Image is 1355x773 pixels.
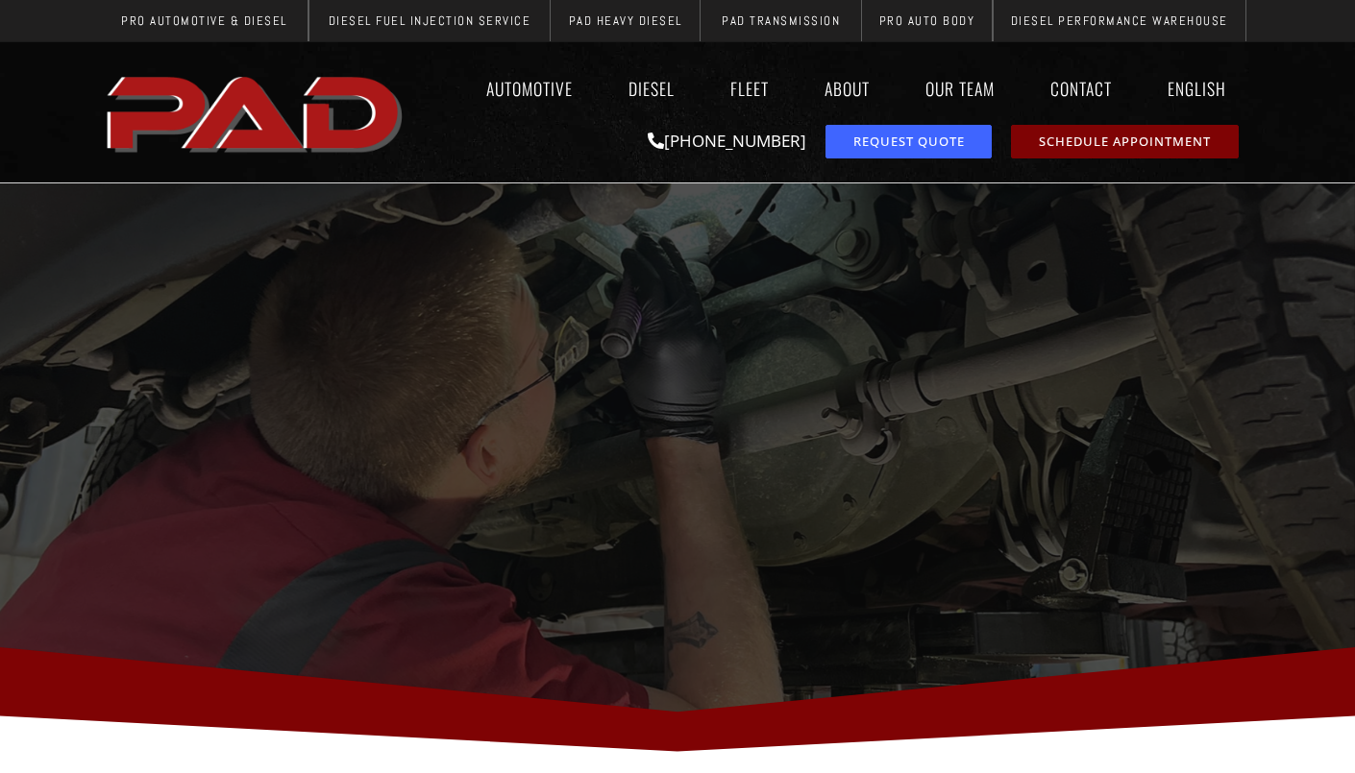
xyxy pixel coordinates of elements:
a: Fleet [712,66,787,110]
span: PAD Heavy Diesel [569,14,682,27]
nav: Menu [412,66,1254,110]
a: schedule repair or service appointment [1011,125,1239,158]
span: Diesel Performance Warehouse [1011,14,1228,27]
a: About [806,66,888,110]
a: Automotive [468,66,591,110]
span: Schedule Appointment [1039,135,1211,148]
span: PAD Transmission [722,14,840,27]
span: Diesel Fuel Injection Service [329,14,531,27]
a: Contact [1032,66,1130,110]
a: [PHONE_NUMBER] [648,130,806,152]
a: English [1149,66,1254,110]
a: Our Team [907,66,1013,110]
span: Pro Automotive & Diesel [121,14,287,27]
a: pro automotive and diesel home page [101,60,412,164]
span: Pro Auto Body [879,14,975,27]
a: Diesel [610,66,693,110]
span: Request Quote [853,135,965,148]
a: request a service or repair quote [825,125,992,158]
img: The image shows the word "PAD" in bold, red, uppercase letters with a slight shadow effect. [101,60,412,164]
